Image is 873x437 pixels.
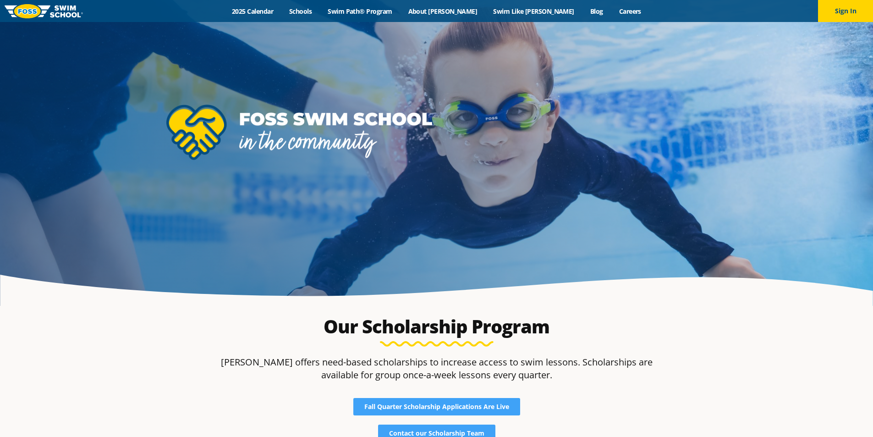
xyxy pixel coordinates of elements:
[389,430,484,437] span: Contact our Scholarship Team
[220,356,653,382] p: [PERSON_NAME] offers need-based scholarships to increase access to swim lessons. Scholarships are...
[353,398,520,415] a: Fall Quarter Scholarship Applications Are Live
[220,315,653,337] h2: Our Scholarship Program
[224,7,281,16] a: 2025 Calendar
[281,7,320,16] a: Schools
[400,7,485,16] a: About [PERSON_NAME]
[320,7,400,16] a: Swim Path® Program
[5,4,83,18] img: FOSS Swim School Logo
[364,404,509,410] span: Fall Quarter Scholarship Applications Are Live
[611,7,649,16] a: Careers
[485,7,582,16] a: Swim Like [PERSON_NAME]
[582,7,611,16] a: Blog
